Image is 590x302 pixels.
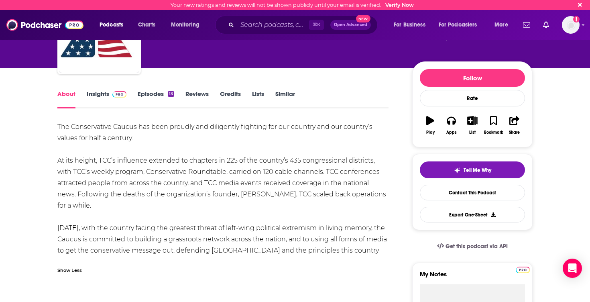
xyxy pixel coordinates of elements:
[385,2,414,8] a: Verify Now
[100,19,123,31] span: Podcasts
[220,90,241,108] a: Credits
[540,18,552,32] a: Show notifications dropdown
[133,18,160,31] a: Charts
[420,270,525,284] label: My Notes
[433,18,489,31] button: open menu
[57,90,75,108] a: About
[516,265,530,273] a: Pro website
[562,16,580,34] span: Logged in as brendanmontesinos1
[57,121,389,267] div: The Conservative Caucus has been proudly and diligently fighting for our country and our country’...
[454,167,460,173] img: tell me why sparkle
[171,2,414,8] div: Your new ratings and reviews will not be shown publicly until your email is verified.
[420,185,525,200] a: Contact This Podcast
[494,19,508,31] span: More
[464,167,491,173] span: Tell Me Why
[420,90,525,106] div: Rate
[394,19,425,31] span: For Business
[446,243,508,250] span: Get this podcast via API
[563,259,582,278] div: Open Intercom Messenger
[420,111,441,140] button: Play
[420,69,525,87] button: Follow
[441,111,462,140] button: Apps
[334,23,367,27] span: Open Advanced
[462,111,483,140] button: List
[446,130,457,135] div: Apps
[138,90,174,108] a: Episodes13
[185,90,209,108] a: Reviews
[252,90,264,108] a: Lists
[275,90,295,108] a: Similar
[573,16,580,22] svg: Email not verified
[356,15,370,22] span: New
[165,18,210,31] button: open menu
[562,16,580,34] img: User Profile
[484,130,503,135] div: Bookmark
[520,18,533,32] a: Show notifications dropdown
[426,130,435,135] div: Play
[469,130,476,135] div: List
[309,20,324,30] span: ⌘ K
[509,130,520,135] div: Share
[388,18,435,31] button: open menu
[6,17,83,33] img: Podchaser - Follow, Share and Rate Podcasts
[431,237,514,256] a: Get this podcast via API
[330,20,371,30] button: Open AdvancedNew
[420,161,525,178] button: tell me why sparkleTell Me Why
[489,18,518,31] button: open menu
[223,16,385,34] div: Search podcasts, credits, & more...
[112,91,126,98] img: Podchaser Pro
[504,111,525,140] button: Share
[483,111,504,140] button: Bookmark
[168,91,174,97] div: 13
[439,19,477,31] span: For Podcasters
[171,19,199,31] span: Monitoring
[516,267,530,273] img: Podchaser Pro
[237,18,309,31] input: Search podcasts, credits, & more...
[94,18,134,31] button: open menu
[87,90,126,108] a: InsightsPodchaser Pro
[138,19,155,31] span: Charts
[420,207,525,222] button: Export One-Sheet
[562,16,580,34] button: Show profile menu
